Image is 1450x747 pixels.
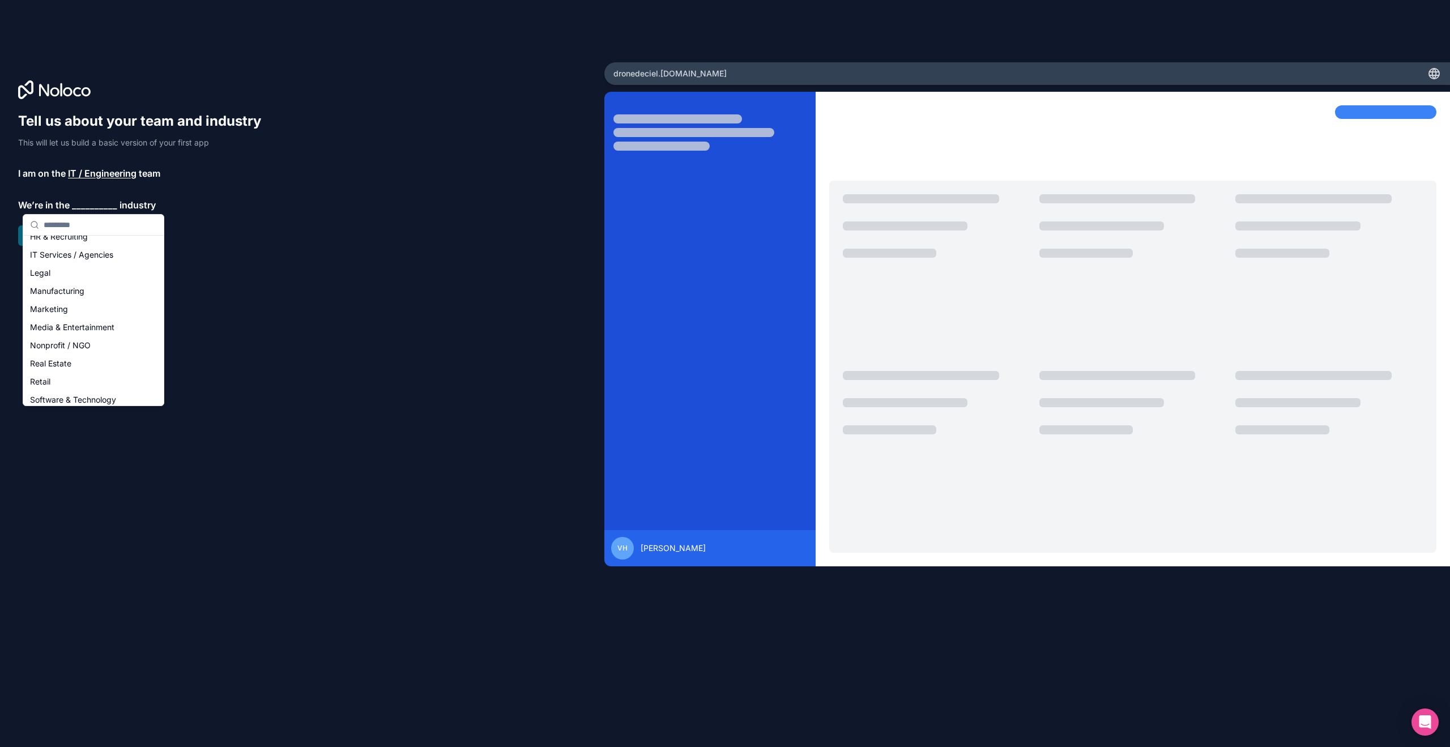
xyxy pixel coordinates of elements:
span: VH [617,544,628,553]
div: Manufacturing [25,282,161,300]
div: Open Intercom Messenger [1411,708,1439,736]
div: Retail [25,373,161,391]
div: HR & Recruiting [25,228,161,246]
span: [PERSON_NAME] [641,543,706,554]
div: Nonprofit / NGO [25,336,161,355]
div: Media & Entertainment [25,318,161,336]
div: Real Estate [25,355,161,373]
span: IT / Engineering [68,167,137,180]
span: team [139,167,160,180]
div: Legal [25,264,161,282]
p: This will let us build a basic version of your first app [18,137,272,148]
h1: Tell us about your team and industry [18,112,272,130]
span: We’re in the [18,198,70,212]
div: IT Services / Agencies [25,246,161,264]
span: __________ [72,198,117,212]
div: Suggestions [23,236,164,405]
span: dronedeciel .[DOMAIN_NAME] [613,68,727,79]
div: Marketing [25,300,161,318]
div: Software & Technology [25,391,161,409]
span: I am on the [18,167,66,180]
span: industry [120,198,156,212]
